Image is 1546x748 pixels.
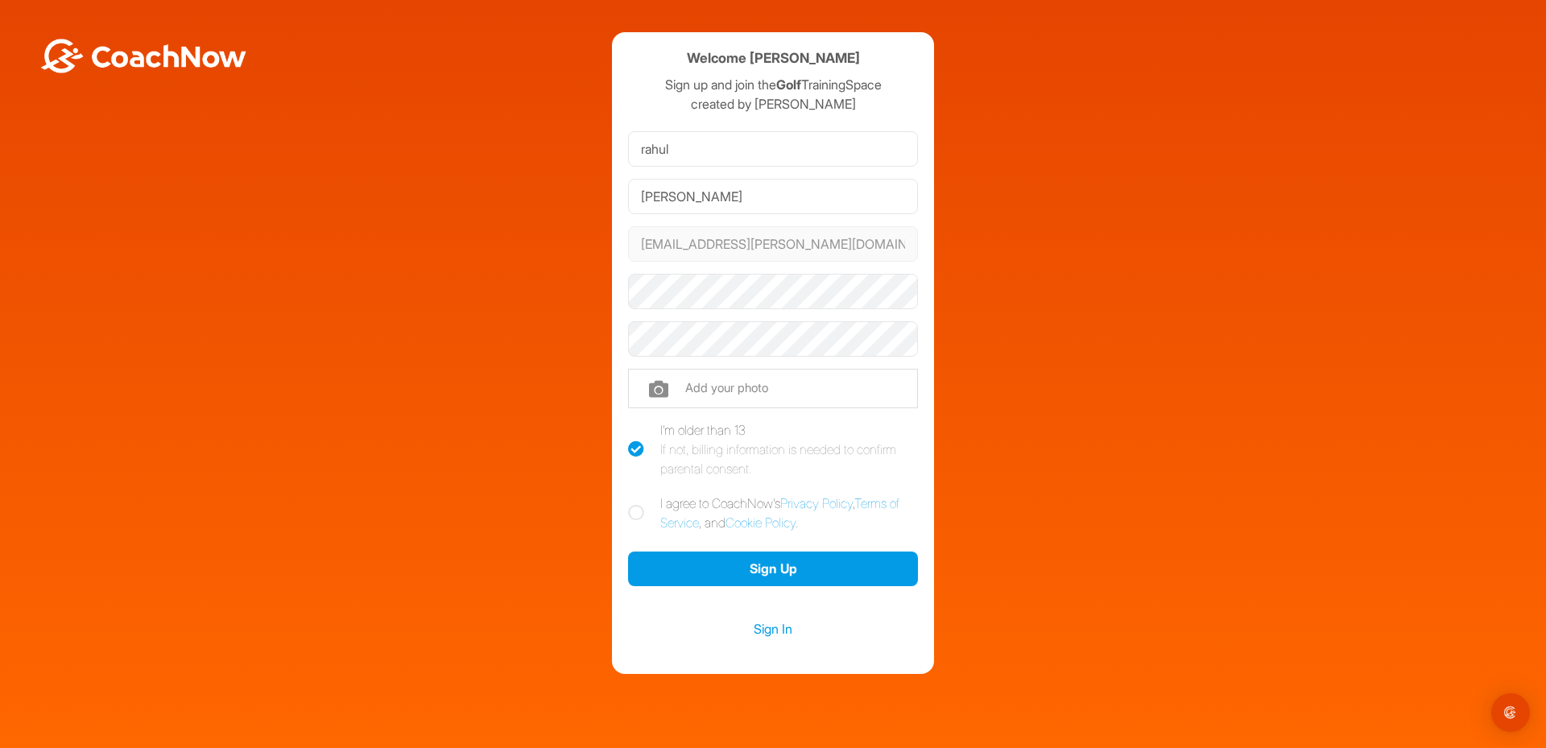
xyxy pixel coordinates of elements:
[628,552,918,586] button: Sign Up
[776,76,801,93] strong: Golf
[628,94,918,114] p: created by [PERSON_NAME]
[660,440,918,478] div: If not, billing information is needed to confirm parental consent.
[39,39,248,73] img: BwLJSsUCoWCh5upNqxVrqldRgqLPVwmV24tXu5FoVAoFEpwwqQ3VIfuoInZCoVCoTD4vwADAC3ZFMkVEQFDAAAAAElFTkSuQmCC
[628,131,918,167] input: First Name
[687,48,860,68] h4: Welcome [PERSON_NAME]
[628,75,918,94] p: Sign up and join the TrainingSpace
[660,420,918,478] div: I'm older than 13
[628,494,918,532] label: I agree to CoachNow's , , and .
[628,618,918,639] a: Sign In
[780,495,853,511] a: Privacy Policy
[628,226,918,262] input: Email
[660,495,899,531] a: Terms of Service
[628,179,918,214] input: Last Name
[1491,693,1530,732] div: Open Intercom Messenger
[725,515,796,531] a: Cookie Policy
